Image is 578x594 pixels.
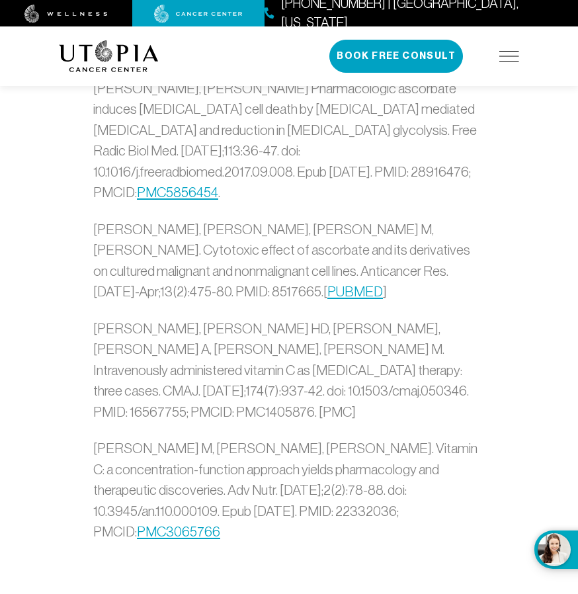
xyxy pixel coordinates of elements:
[93,219,485,302] p: [PERSON_NAME], [PERSON_NAME], [PERSON_NAME] M, [PERSON_NAME]. Cytotoxic effect of ascorbate and i...
[137,524,220,539] a: PMC3065766
[137,185,218,200] a: PMC5856454
[327,284,383,299] a: PUBMED
[93,318,485,423] p: [PERSON_NAME], [PERSON_NAME] HD, [PERSON_NAME], [PERSON_NAME] A, [PERSON_NAME], [PERSON_NAME] M. ...
[24,5,108,23] img: wellness
[499,51,519,62] img: icon-hamburger
[154,5,243,23] img: cancer center
[59,40,159,72] img: logo
[93,438,485,542] p: [PERSON_NAME] M, [PERSON_NAME], [PERSON_NAME]. Vitamin C: a concentration-function approach yield...
[93,57,485,203] p: Ma E, [PERSON_NAME] P, [PERSON_NAME], [PERSON_NAME] T, [PERSON_NAME], [PERSON_NAME] Pharmacologic...
[329,40,463,73] button: Book Free Consult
